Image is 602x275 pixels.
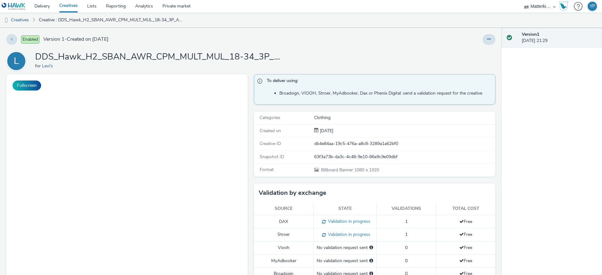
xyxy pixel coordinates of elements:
div: db4e84aa-19c5-476a-a8c8-3289a1a62bf0 [314,141,495,147]
div: YP [590,2,595,11]
span: Free [459,245,472,251]
div: No validation request sent [317,258,373,264]
th: Total cost [436,202,495,215]
span: Free [459,258,472,264]
td: Viooh [254,241,314,254]
div: Creation 26 August 2025, 21:29 [319,128,333,134]
button: Fullscreen [13,80,41,91]
span: Free [459,231,472,237]
span: Created on [260,128,281,134]
a: L [6,58,29,64]
div: L [14,52,19,70]
a: Levi's [42,63,55,69]
th: State [314,202,377,215]
span: Categories [260,115,280,121]
span: 1 [405,231,408,237]
a: Creative : DDS_Hawk_H2_SBAN_AWR_CPM_MULT_MUL_18-34_3P_ALL_A18-34_PMP_Hawk_CPM_SSD_1x1_NA_NA_Hawk_... [36,13,186,28]
td: DAX [254,215,314,228]
th: Source [254,202,314,215]
div: [DATE] 21:29 [522,31,597,44]
span: Validation in progress [326,231,370,237]
span: Billboard Banner [321,167,354,173]
div: Clothing [314,115,495,121]
img: Hawk Academy [559,1,568,11]
span: 1 [405,219,408,225]
span: Free [459,219,472,225]
a: Hawk Academy [559,1,571,11]
td: Stroer [254,228,314,241]
span: 0 [405,245,408,251]
div: Please select a deal below and click on Send to send a validation request to Viooh. [369,245,373,251]
span: Version 1 - Created on [DATE] [43,36,108,43]
th: Validations [377,202,436,215]
span: To deliver using: [267,78,489,86]
img: undefined Logo [2,3,26,10]
span: 1080 x 1920 [320,167,379,173]
span: [DATE] [319,128,333,134]
span: Validation in progress [326,218,370,224]
h3: Validation by exchange [259,188,326,198]
span: Enabled [21,35,40,44]
div: 63f3a73b-da3c-4c48-9e10-86e9c9e09dbf [314,154,495,160]
span: for [35,63,42,69]
span: Snapshot ID [260,154,284,160]
span: 0 [405,258,408,264]
div: Please select a deal below and click on Send to send a validation request to MyAdbooker. [369,258,373,264]
span: Creative ID [260,141,281,147]
div: No validation request sent [317,245,373,251]
span: Format [260,167,274,173]
h1: DDS_Hawk_H2_SBAN_AWR_CPM_MULT_MUL_18-34_3P_ALL_A18-34_PMP_Hawk_CPM_SSD_1x1_NA_NA_Hawk_PrOOH [35,51,286,63]
li: Broadsign, VIOOH, Stroer, MyAdbooker, Dax or Phenix Digital: send a validation request for the cr... [279,90,492,96]
img: dooh [3,17,9,23]
strong: Version 1 [522,31,539,37]
td: MyAdbooker [254,254,314,267]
